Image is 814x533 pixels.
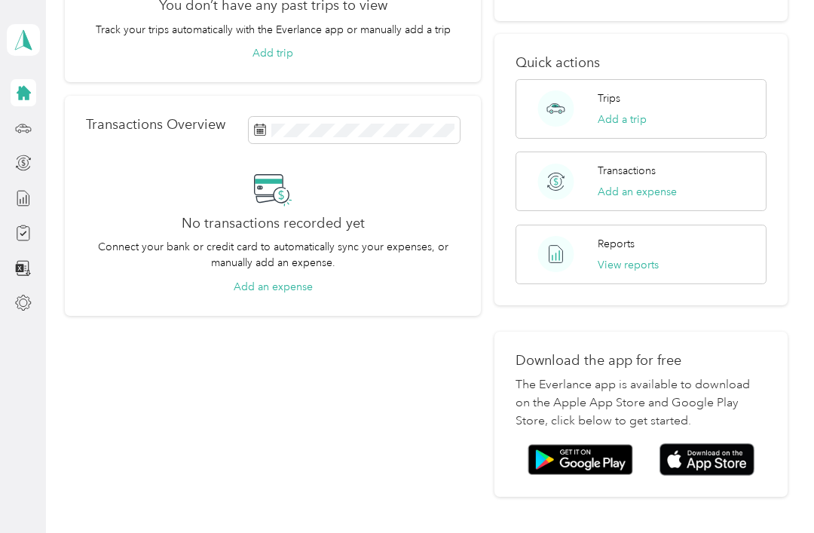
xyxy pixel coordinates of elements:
[96,22,451,38] p: Track your trips automatically with the Everlance app or manually add a trip
[598,184,677,200] button: Add an expense
[598,163,656,179] p: Transactions
[598,90,620,106] p: Trips
[598,236,635,252] p: Reports
[234,279,313,295] button: Add an expense
[182,216,365,231] h2: No transactions recorded yet
[516,55,767,71] p: Quick actions
[598,112,647,127] button: Add a trip
[86,117,225,133] p: Transactions Overview
[598,257,659,273] button: View reports
[86,239,461,271] p: Connect your bank or credit card to automatically sync your expenses, or manually add an expense.
[252,45,293,61] button: Add trip
[659,443,754,476] img: App store
[516,353,767,369] p: Download the app for free
[730,449,814,533] iframe: Everlance-gr Chat Button Frame
[528,444,633,476] img: Google play
[516,376,767,430] p: The Everlance app is available to download on the Apple App Store and Google Play Store, click be...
